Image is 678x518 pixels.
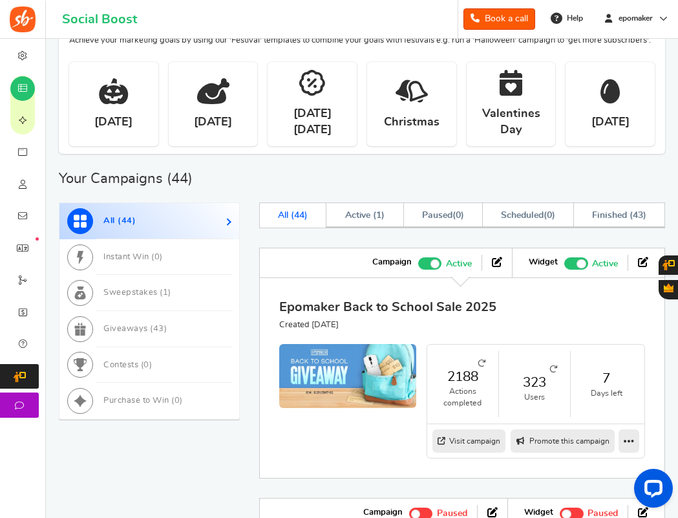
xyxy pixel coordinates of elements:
a: 2188 [440,367,485,386]
span: 1 [376,211,381,220]
strong: Campaign [372,257,412,268]
span: Contests ( ) [103,361,152,369]
span: 0 [143,361,149,369]
a: 323 [512,373,557,392]
strong: Widget [529,257,558,268]
small: Actions completed [440,386,485,409]
em: New [36,237,39,241]
span: epomaker [613,13,658,24]
span: Help [564,13,583,24]
span: 0 [547,211,552,220]
span: All ( ) [278,211,308,220]
h1: Social Boost [62,12,137,27]
span: ( ) [501,211,555,220]
span: 0 [456,211,461,220]
a: Visit campaign [432,429,505,453]
span: 43 [633,211,643,220]
a: Help [546,8,589,28]
span: All ( ) [103,217,136,225]
p: Created [DATE] [279,319,496,331]
strong: Valentines Day [474,106,548,138]
iframe: LiveChat chat widget [624,464,678,518]
li: Widget activated [519,255,628,270]
h2: Your Campaigns ( ) [59,172,193,185]
strong: [DATE] [94,114,132,131]
a: Promote this campaign [511,429,615,453]
strong: Christmas [384,114,440,131]
a: Epomaker Back to School Sale 2025 [279,301,496,314]
button: Gratisfaction [659,280,678,299]
span: Active [592,257,618,271]
span: ( ) [422,211,464,220]
span: 43 [153,325,164,333]
span: Scheduled [501,211,544,220]
span: Giveaways ( ) [103,325,167,333]
span: Active [446,257,472,271]
span: 1 [163,288,169,297]
p: Achieve your marketing goals by using our 'Festival' templates to combine your goals with festiva... [69,35,655,47]
span: Paused [422,211,452,220]
span: Finished ( ) [592,211,646,220]
span: 44 [122,217,132,225]
strong: [DATE][DATE] [275,106,349,138]
span: Instant Win ( ) [103,253,163,261]
strong: [DATE] [194,114,232,131]
span: 0 [154,253,160,261]
span: Sweepstakes ( ) [103,288,171,297]
span: 44 [294,211,304,220]
span: Active ( ) [345,211,385,220]
span: 0 [175,396,180,405]
small: Days left [584,388,630,399]
span: Gratisfaction [664,283,673,292]
li: 7 [571,351,642,418]
span: Purchase to Win ( ) [103,396,183,405]
strong: [DATE] [591,114,630,131]
small: Users [512,392,557,403]
img: Social Boost [10,6,36,32]
a: Book a call [463,8,535,30]
span: 44 [171,171,188,186]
